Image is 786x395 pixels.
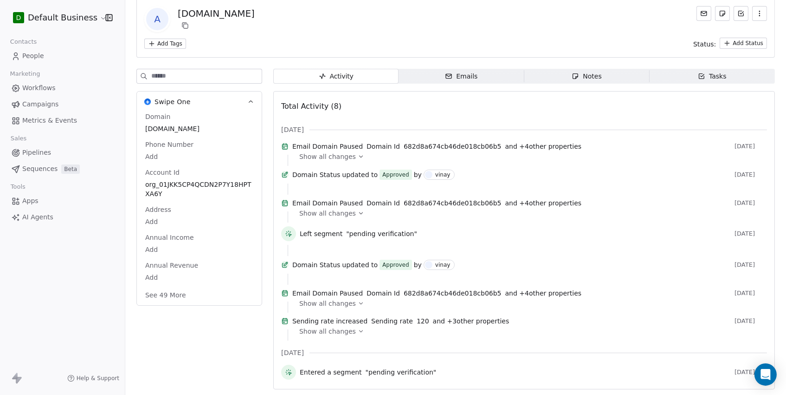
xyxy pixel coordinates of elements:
span: Swipe One [155,97,191,106]
a: SequencesBeta [7,161,117,177]
span: 682d8a674cb46de018cb06b5 [404,289,502,298]
span: [DATE] [734,317,767,325]
span: [DATE] [734,230,767,237]
a: Metrics & Events [7,113,117,128]
span: Sequences [22,164,58,174]
span: [DATE] [734,261,767,269]
a: Apps [7,193,117,209]
span: D [16,13,21,22]
span: Left segment [300,229,342,238]
span: [DATE] [281,125,304,134]
span: [DATE] [734,143,767,150]
a: Help & Support [67,375,119,382]
span: Add [145,273,253,282]
a: AI Agents [7,210,117,225]
span: 682d8a674cb46de018cb06b5 [404,198,502,208]
span: Default Business [28,12,97,24]
span: by [414,260,422,270]
span: org_01JKK5CP4QCDN2P7Y18HPTXA6Y [145,180,253,198]
span: Sales [6,132,31,145]
span: [DATE] [734,290,767,297]
span: by [414,170,422,179]
span: Help & Support [77,375,119,382]
span: Phone Number [143,140,195,149]
a: Workflows [7,80,117,96]
div: Tasks [698,72,727,81]
button: Swipe OneSwipe One [137,92,262,112]
span: [DOMAIN_NAME] [145,124,253,133]
span: Domain Status [292,170,340,179]
span: Annual Revenue [143,261,200,270]
span: Entered a segment [300,368,362,377]
span: Beta [61,165,80,174]
span: and + 4 other properties [505,198,582,208]
button: Add Tags [144,39,186,49]
span: Domain Id [367,289,400,298]
span: "pending verification" [346,229,417,238]
span: 120 [417,316,429,326]
span: AI Agents [22,212,53,222]
span: Email Domain Paused [292,289,363,298]
span: updated to [342,170,378,179]
span: Show all changes [299,152,356,161]
span: [DATE] [734,369,767,376]
span: Campaigns [22,99,58,109]
span: Account Id [143,168,181,177]
a: Show all changes [299,327,760,336]
span: Add [145,152,253,161]
span: Pipelines [22,148,51,158]
span: Domain Id [367,142,400,151]
span: Email Domain Paused [292,198,363,208]
div: vinay [435,262,451,268]
a: Show all changes [299,209,760,218]
span: Contacts [6,35,41,49]
div: Approved [382,260,409,270]
div: Approved [382,170,409,179]
img: Swipe One [144,99,151,105]
div: [DOMAIN_NAME] [178,7,255,20]
button: DDefault Business [11,10,99,26]
div: Open Intercom Messenger [754,363,777,386]
span: Email Domain Paused [292,142,363,151]
span: [DATE] [734,171,767,178]
div: Swipe OneSwipe One [137,112,262,305]
span: Address [143,205,173,214]
a: Pipelines [7,145,117,160]
a: People [7,48,117,64]
span: a [146,8,168,30]
span: Domain Status [292,260,340,270]
span: Add [145,245,253,254]
span: Apps [22,196,39,206]
button: See 49 More [140,287,192,303]
span: and + 4 other properties [505,289,582,298]
a: Show all changes [299,299,760,308]
span: updated to [342,260,378,270]
span: 682d8a674cb46de018cb06b5 [404,142,502,151]
span: Show all changes [299,327,356,336]
span: Annual Income [143,233,196,242]
span: and + 4 other properties [505,142,582,151]
span: and + 3 other properties [433,316,509,326]
span: [DATE] [281,348,304,357]
span: Metrics & Events [22,116,77,125]
span: Domain Id [367,198,400,208]
span: Tools [6,180,29,194]
a: Campaigns [7,97,117,112]
a: Show all changes [299,152,760,161]
span: Marketing [6,67,44,81]
span: People [22,51,44,61]
span: Status: [693,39,716,49]
div: Notes [572,72,601,81]
span: Show all changes [299,299,356,308]
span: [DATE] [734,199,767,207]
span: Sending rate increased [292,316,367,326]
span: Sending rate [371,316,413,326]
span: Domain [143,112,172,121]
button: Add Status [720,38,767,49]
div: vinay [435,171,451,178]
div: Emails [445,72,477,81]
span: Show all changes [299,209,356,218]
span: Workflows [22,83,56,93]
span: Total Activity (8) [281,102,341,111]
span: Add [145,217,253,226]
